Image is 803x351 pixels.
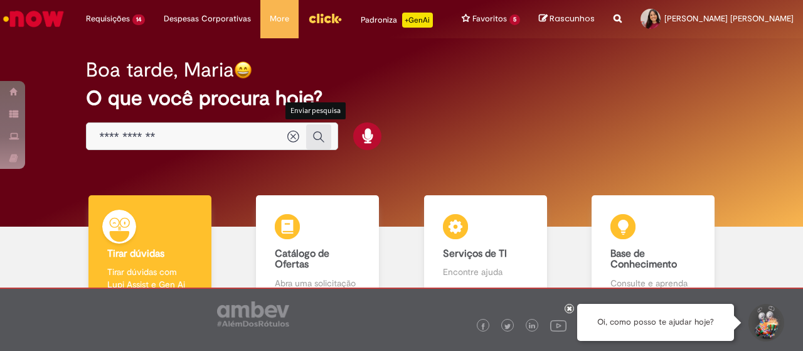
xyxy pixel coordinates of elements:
[107,266,193,291] p: Tirar dúvidas com Lupi Assist e Gen Ai
[1,6,66,31] img: ServiceNow
[570,195,738,304] a: Base de Conhecimento Consulte e aprenda
[86,13,130,25] span: Requisições
[275,247,329,271] b: Catálogo de Ofertas
[164,13,251,25] span: Despesas Corporativas
[529,323,535,330] img: logo_footer_linkedin.png
[443,266,528,278] p: Encontre ajuda
[402,13,433,28] p: +GenAi
[443,247,507,260] b: Serviços de TI
[480,323,486,330] img: logo_footer_facebook.png
[577,304,734,341] div: Oi, como posso te ajudar hoje?
[234,195,402,304] a: Catálogo de Ofertas Abra uma solicitação
[66,195,234,304] a: Tirar dúvidas Tirar dúvidas com Lupi Assist e Gen Ai
[509,14,520,25] span: 5
[550,13,595,24] span: Rascunhos
[86,59,234,81] h2: Boa tarde, Maria
[234,61,252,79] img: happy-face.png
[132,14,145,25] span: 14
[275,277,360,289] p: Abra uma solicitação
[107,247,164,260] b: Tirar dúvidas
[217,301,289,327] img: logo_footer_ambev_rotulo_gray.png
[747,304,784,342] button: Iniciar Conversa de Suporte
[610,247,677,271] b: Base de Conhecimento
[664,13,794,24] span: [PERSON_NAME] [PERSON_NAME]
[308,9,342,28] img: click_logo_yellow_360x200.png
[401,195,570,304] a: Serviços de TI Encontre ajuda
[539,13,595,25] a: Rascunhos
[472,13,507,25] span: Favoritos
[361,13,433,28] div: Padroniza
[610,277,696,289] p: Consulte e aprenda
[270,13,289,25] span: More
[86,87,716,109] h2: O que você procura hoje?
[504,323,511,330] img: logo_footer_twitter.png
[550,317,566,333] img: logo_footer_youtube.png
